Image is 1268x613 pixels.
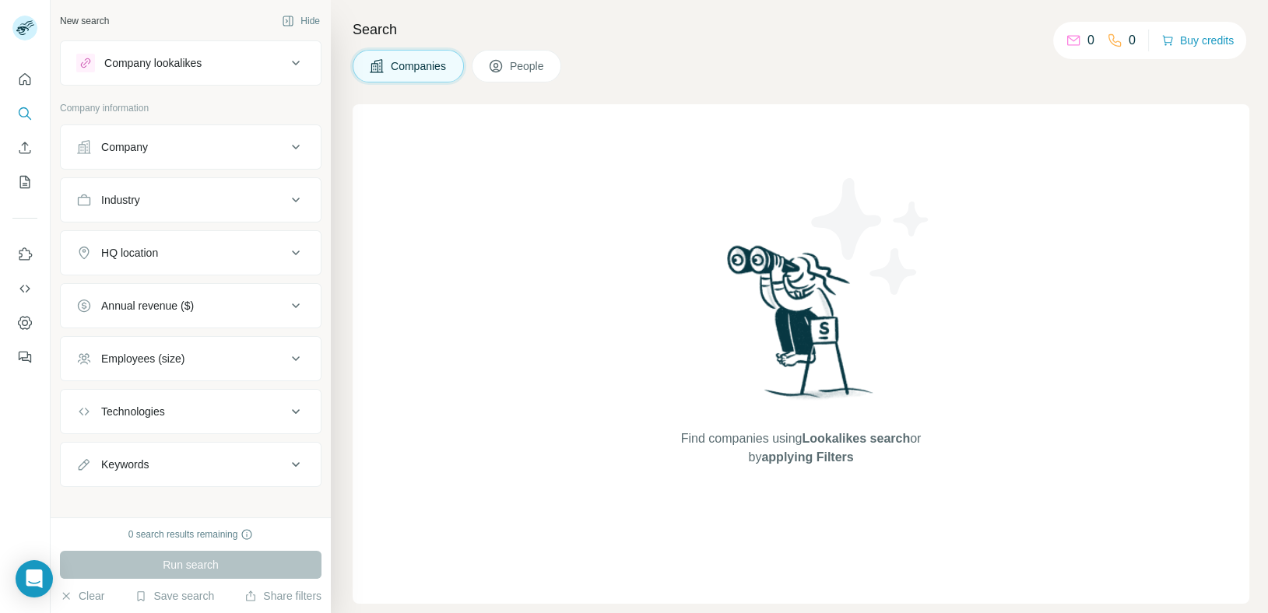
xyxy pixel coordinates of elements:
button: Buy credits [1161,30,1234,51]
button: Company [61,128,321,166]
button: Use Surfe on LinkedIn [12,240,37,268]
img: Surfe Illustration - Stars [801,166,941,306]
button: Keywords [61,446,321,483]
button: Use Surfe API [12,275,37,303]
span: Find companies using or by [676,429,926,467]
h4: Search [353,19,1249,40]
button: HQ location [61,234,321,271]
button: Quick start [12,65,37,93]
button: Share filters [244,588,321,604]
div: Company lookalikes [104,55,202,71]
div: Technologies [101,404,165,419]
img: Surfe Illustration - Woman searching with binoculars [720,241,882,415]
button: Dashboard [12,309,37,337]
span: Lookalikes search [802,432,910,445]
div: Keywords [101,457,149,472]
div: Employees (size) [101,351,184,366]
button: Clear [60,588,104,604]
button: Annual revenue ($) [61,287,321,324]
div: Industry [101,192,140,208]
button: Feedback [12,343,37,371]
div: Annual revenue ($) [101,298,194,314]
span: applying Filters [761,450,853,464]
button: Hide [271,9,331,33]
button: My lists [12,168,37,196]
p: 0 [1087,31,1094,50]
button: Industry [61,181,321,219]
div: Company [101,139,148,155]
button: Enrich CSV [12,134,37,162]
button: Save search [135,588,214,604]
span: Companies [391,58,448,74]
p: 0 [1129,31,1136,50]
p: Company information [60,101,321,115]
div: HQ location [101,245,158,261]
button: Technologies [61,393,321,430]
button: Company lookalikes [61,44,321,82]
span: People [510,58,546,74]
button: Employees (size) [61,340,321,377]
div: New search [60,14,109,28]
button: Search [12,100,37,128]
div: 0 search results remaining [128,527,254,541]
div: Open Intercom Messenger [16,560,53,597]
